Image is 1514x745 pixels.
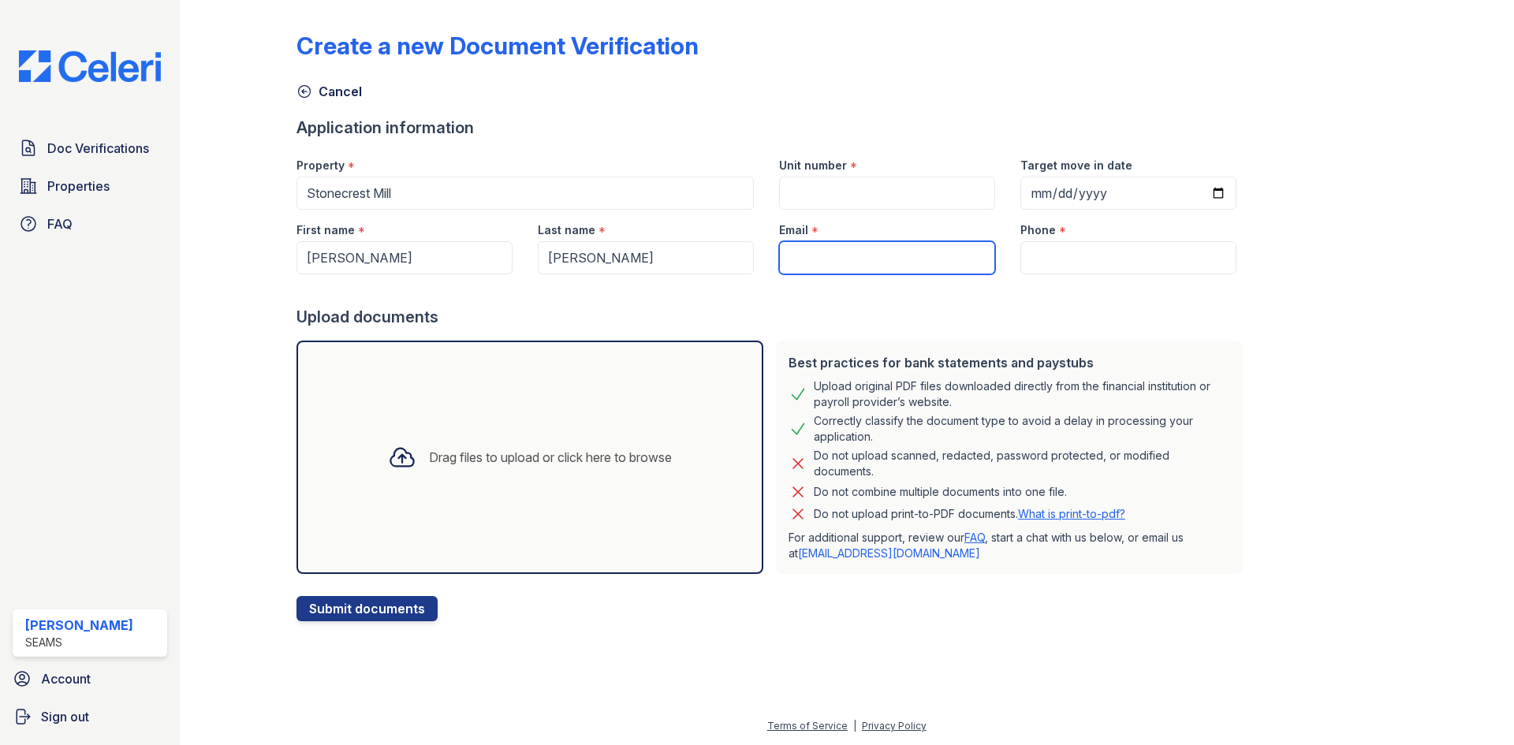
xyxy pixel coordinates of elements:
div: | [853,720,856,732]
a: FAQ [13,208,167,240]
label: Unit number [779,158,847,173]
div: Do not upload scanned, redacted, password protected, or modified documents. [814,448,1230,479]
a: Cancel [296,82,362,101]
div: Correctly classify the document type to avoid a delay in processing your application. [814,413,1230,445]
label: Email [779,222,808,238]
div: Drag files to upload or click here to browse [429,448,672,467]
button: Submit documents [296,596,438,621]
a: Doc Verifications [13,132,167,164]
p: Do not upload print-to-PDF documents. [814,506,1125,522]
div: Upload documents [296,306,1249,328]
span: Properties [47,177,110,196]
span: Doc Verifications [47,139,149,158]
label: Target move in date [1020,158,1132,173]
span: Account [41,669,91,688]
label: Phone [1020,222,1056,238]
a: Terms of Service [767,720,848,732]
label: First name [296,222,355,238]
a: [EMAIL_ADDRESS][DOMAIN_NAME] [798,546,980,560]
a: Sign out [6,701,173,732]
div: SEAMS [25,635,133,650]
span: FAQ [47,214,73,233]
a: Account [6,663,173,695]
div: Create a new Document Verification [296,32,699,60]
div: Do not combine multiple documents into one file. [814,482,1067,501]
span: Sign out [41,707,89,726]
a: Privacy Policy [862,720,927,732]
label: Property [296,158,345,173]
div: Upload original PDF files downloaded directly from the financial institution or payroll provider’... [814,378,1230,410]
p: For additional support, review our , start a chat with us below, or email us at [789,530,1230,561]
div: Application information [296,117,1249,139]
label: Last name [538,222,595,238]
div: [PERSON_NAME] [25,616,133,635]
a: What is print-to-pdf? [1018,507,1125,520]
a: FAQ [964,531,985,544]
a: Properties [13,170,167,202]
div: Best practices for bank statements and paystubs [789,353,1230,372]
img: CE_Logo_Blue-a8612792a0a2168367f1c8372b55b34899dd931a85d93a1a3d3e32e68fde9ad4.png [6,50,173,82]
